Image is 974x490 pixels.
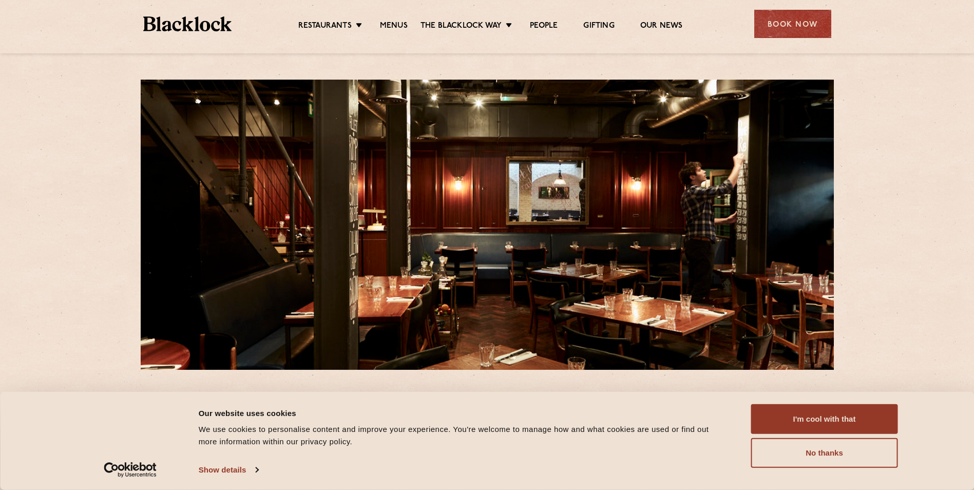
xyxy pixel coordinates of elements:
a: The Blacklock Way [421,21,502,32]
a: Menus [380,21,408,32]
button: I'm cool with that [751,404,898,434]
div: Book Now [754,10,831,38]
a: Restaurants [298,21,352,32]
a: Our News [640,21,683,32]
a: Show details [199,462,258,478]
img: BL_Textured_Logo-footer-cropped.svg [143,16,232,31]
div: Our website uses cookies [199,407,728,419]
a: People [530,21,558,32]
button: No thanks [751,438,898,468]
a: Gifting [583,21,614,32]
a: Usercentrics Cookiebot - opens in a new window [85,462,175,478]
div: We use cookies to personalise content and improve your experience. You're welcome to manage how a... [199,423,728,448]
